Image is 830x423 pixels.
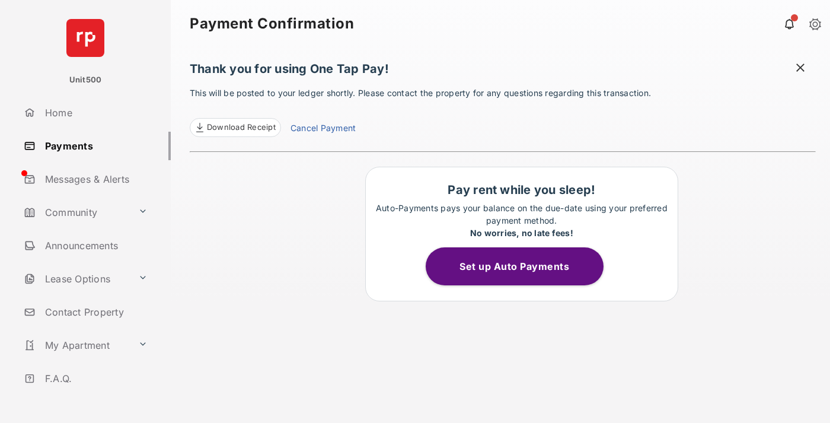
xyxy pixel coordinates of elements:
div: No worries, no late fees! [372,227,672,239]
p: Auto-Payments pays your balance on the due-date using your preferred payment method. [372,202,672,239]
a: Home [19,98,171,127]
a: Lease Options [19,265,133,293]
a: Set up Auto Payments [426,260,618,272]
a: Community [19,198,133,227]
p: This will be posted to your ledger shortly. Please contact the property for any questions regardi... [190,87,816,137]
img: svg+xml;base64,PHN2ZyB4bWxucz0iaHR0cDovL3d3dy53My5vcmcvMjAwMC9zdmciIHdpZHRoPSI2NCIgaGVpZ2h0PSI2NC... [66,19,104,57]
a: My Apartment [19,331,133,360]
a: Cancel Payment [290,122,356,137]
h1: Pay rent while you sleep! [372,183,672,197]
a: Announcements [19,231,171,260]
p: Unit500 [69,74,102,86]
a: Payments [19,132,171,160]
a: Contact Property [19,298,171,326]
span: Download Receipt [207,122,276,133]
strong: Payment Confirmation [190,17,354,31]
a: Download Receipt [190,118,281,137]
a: F.A.Q. [19,364,171,393]
h1: Thank you for using One Tap Pay! [190,62,816,82]
button: Set up Auto Payments [426,247,604,285]
a: Messages & Alerts [19,165,171,193]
